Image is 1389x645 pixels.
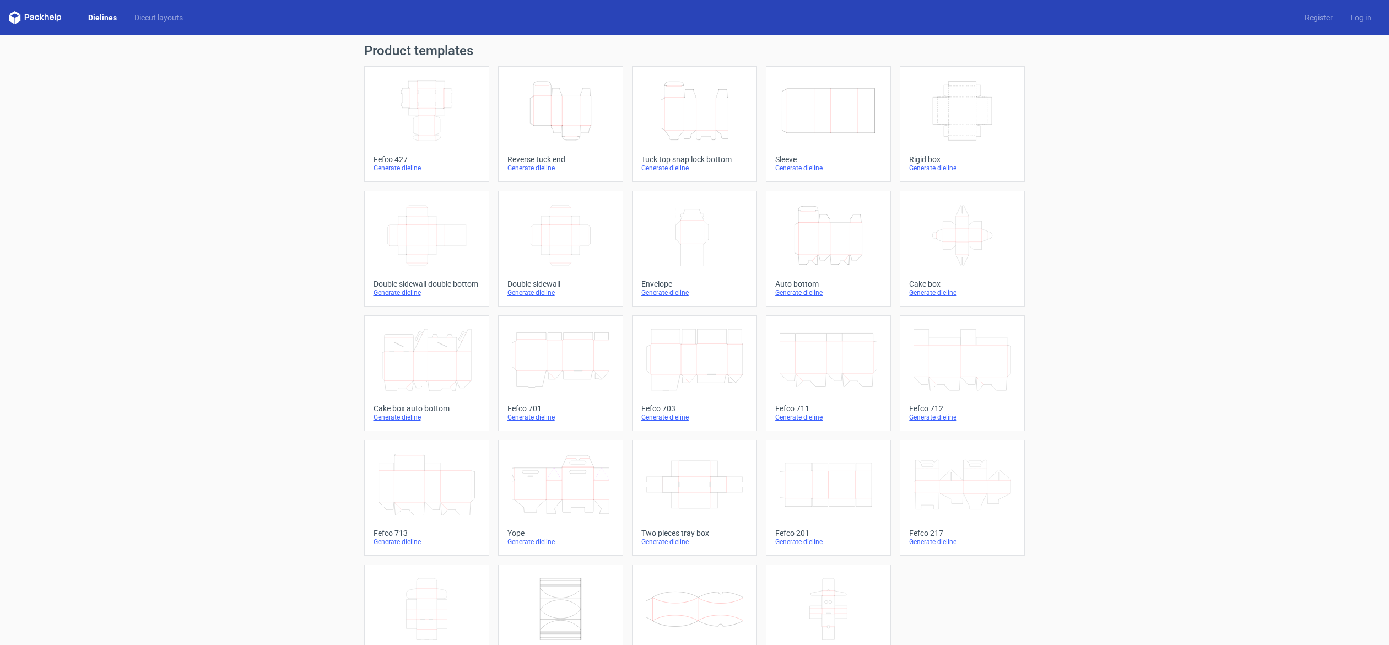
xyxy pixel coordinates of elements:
div: Fefco 427 [374,155,480,164]
div: Generate dieline [374,413,480,422]
a: Fefco 712Generate dieline [900,315,1025,431]
div: Generate dieline [775,288,882,297]
div: Generate dieline [909,413,1015,422]
a: EnvelopeGenerate dieline [632,191,757,307]
div: Yope [507,529,614,537]
a: Dielines [79,12,126,23]
div: Generate dieline [641,413,748,422]
div: Generate dieline [507,164,614,173]
div: Fefco 712 [909,404,1015,413]
div: Fefco 713 [374,529,480,537]
a: Fefco 427Generate dieline [364,66,489,182]
div: Fefco 701 [507,404,614,413]
div: Generate dieline [775,413,882,422]
a: Diecut layouts [126,12,192,23]
a: Cake boxGenerate dieline [900,191,1025,307]
a: Log in [1342,12,1380,23]
a: Tuck top snap lock bottomGenerate dieline [632,66,757,182]
a: Fefco 713Generate dieline [364,440,489,556]
a: Reverse tuck endGenerate dieline [498,66,623,182]
div: Generate dieline [507,413,614,422]
a: Rigid boxGenerate dieline [900,66,1025,182]
div: Cake box auto bottom [374,404,480,413]
div: Generate dieline [374,288,480,297]
div: Generate dieline [374,164,480,173]
div: Generate dieline [507,288,614,297]
div: Double sidewall [507,279,614,288]
a: SleeveGenerate dieline [766,66,891,182]
div: Generate dieline [909,164,1015,173]
div: Generate dieline [641,537,748,546]
div: Auto bottom [775,279,882,288]
div: Generate dieline [775,164,882,173]
a: YopeGenerate dieline [498,440,623,556]
div: Fefco 217 [909,529,1015,537]
a: Fefco 217Generate dieline [900,440,1025,556]
div: Tuck top snap lock bottom [641,155,748,164]
a: Fefco 201Generate dieline [766,440,891,556]
div: Generate dieline [909,537,1015,546]
div: Generate dieline [909,288,1015,297]
a: Double sidewallGenerate dieline [498,191,623,307]
a: Auto bottomGenerate dieline [766,191,891,307]
div: Cake box [909,279,1015,288]
div: Generate dieline [775,537,882,546]
div: Generate dieline [507,537,614,546]
a: Register [1296,12,1342,23]
div: Generate dieline [641,288,748,297]
div: Generate dieline [374,537,480,546]
h1: Product templates [364,44,1025,57]
div: Reverse tuck end [507,155,614,164]
div: Generate dieline [641,164,748,173]
a: Two pieces tray boxGenerate dieline [632,440,757,556]
div: Fefco 201 [775,529,882,537]
div: Envelope [641,279,748,288]
div: Two pieces tray box [641,529,748,537]
a: Fefco 711Generate dieline [766,315,891,431]
div: Double sidewall double bottom [374,279,480,288]
a: Cake box auto bottomGenerate dieline [364,315,489,431]
div: Sleeve [775,155,882,164]
div: Fefco 711 [775,404,882,413]
div: Fefco 703 [641,404,748,413]
div: Rigid box [909,155,1015,164]
a: Fefco 703Generate dieline [632,315,757,431]
a: Double sidewall double bottomGenerate dieline [364,191,489,307]
a: Fefco 701Generate dieline [498,315,623,431]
